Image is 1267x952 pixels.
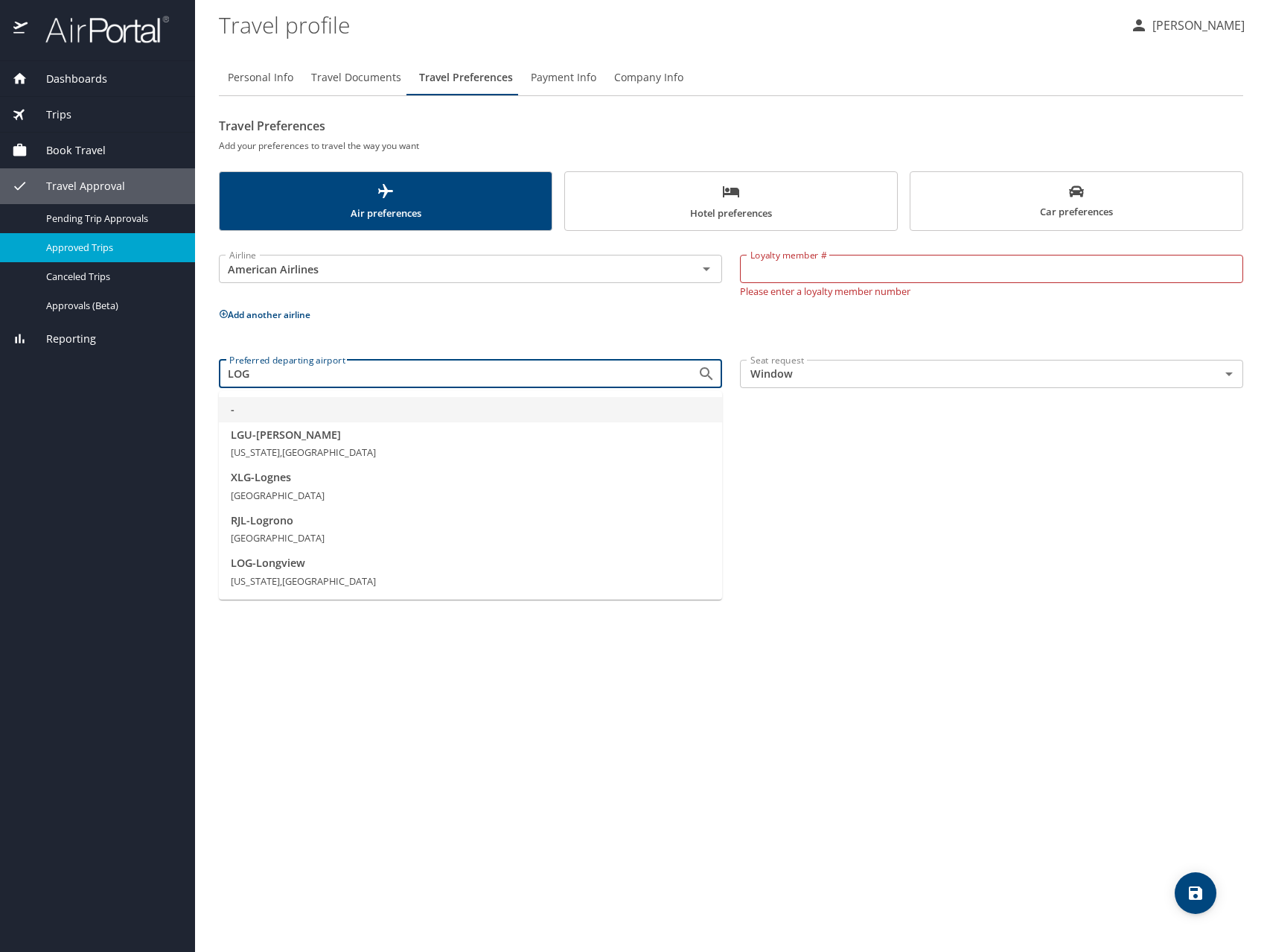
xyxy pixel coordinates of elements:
span: [US_STATE], [GEOGRAPHIC_DATA] [231,445,376,459]
span: Hotel preferences [574,183,888,222]
span: Reporting [28,331,96,347]
button: save [1175,872,1216,914]
span: Book Travel [28,142,106,159]
span: LOG - Longview [231,555,710,571]
h1: Travel profile [219,1,1118,48]
button: Open [696,258,717,279]
input: Search for and select an airport [223,364,674,384]
div: Window [740,360,1243,388]
span: Travel Approval [28,178,125,194]
span: Trips [28,107,71,123]
span: Approved Trips [46,241,177,255]
span: Dashboards [28,71,107,87]
span: RJL - Logrono [231,513,710,529]
span: Personal Info [228,69,293,87]
span: Car preferences [919,184,1234,220]
button: [PERSON_NAME] [1124,12,1251,39]
span: Canceled Trips [46,270,177,284]
button: Add another airline [219,308,310,321]
span: - [231,402,710,418]
span: Travel Documents [311,69,401,87]
h2: Travel Preferences [219,114,1243,138]
span: Approvals (Beta) [46,299,177,313]
button: Close [696,364,717,384]
span: [US_STATE], [GEOGRAPHIC_DATA] [231,574,376,588]
input: Select an Airline [223,259,674,279]
div: Profile [219,60,1243,95]
p: Please enter a loyalty member number [740,283,1243,296]
img: icon-airportal.png [13,15,29,44]
span: Pending Trip Approvals [46,212,177,226]
span: Payment Info [531,69,596,87]
span: [GEOGRAPHIC_DATA] [231,489,325,502]
span: XLG - Lognes [231,469,710,486]
span: LGU - [PERSON_NAME] [231,427,710,443]
span: Air preferences [229,183,543,222]
h6: Add your preferences to travel the way you want [219,138,1243,153]
span: Company Info [614,69,683,87]
img: airportal-logo.png [29,15,169,44]
p: [PERSON_NAME] [1148,16,1245,34]
span: Travel Preferences [419,69,513,87]
div: scrollable force tabs example [219,171,1243,231]
span: [GEOGRAPHIC_DATA] [231,531,325,545]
